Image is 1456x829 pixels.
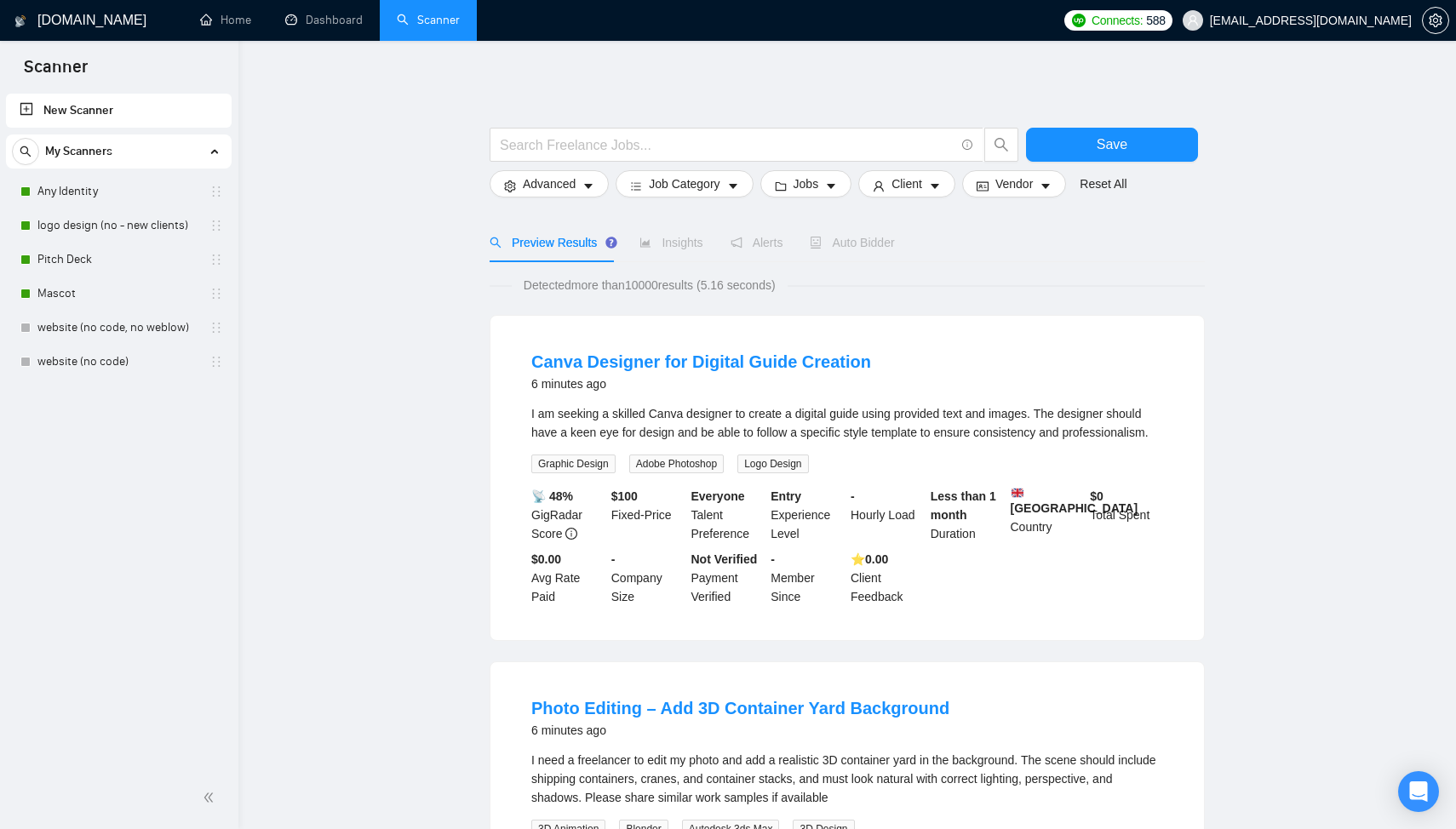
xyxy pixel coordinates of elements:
a: website (no code, no weblow) [37,311,199,345]
span: setting [1423,14,1448,27]
b: $0.00 [531,552,561,566]
a: Photo Editing – Add 3D Container Yard Background [531,699,949,718]
div: Fixed-Price [608,487,688,543]
button: setting [1422,7,1449,34]
b: - [611,552,616,566]
input: Search Freelance Jobs... [500,134,954,156]
span: Save [1097,134,1127,155]
span: area-chart [639,237,651,249]
span: idcard [977,180,989,192]
div: Open Intercom Messenger [1398,771,1439,812]
div: 6 minutes ago [531,720,949,740]
li: New Scanner [6,94,232,128]
span: search [985,137,1017,152]
div: Avg Rate Paid [528,550,608,606]
span: bars [630,180,642,192]
span: 588 [1146,11,1165,30]
span: Job Category [649,174,719,193]
span: holder [209,287,223,300]
span: holder [209,355,223,369]
span: Insights [639,236,702,249]
span: Preview Results [490,236,612,249]
span: My Scanners [45,134,112,169]
a: Any Identity [37,174,199,209]
span: Alerts [731,236,783,249]
span: Client [891,174,922,193]
span: holder [209,321,223,334]
b: Everyone [691,489,745,503]
span: Auto Bidder [810,236,894,249]
div: Payment Verified [688,550,768,606]
span: search [13,146,38,157]
span: caret-down [929,180,941,192]
span: holder [209,185,223,198]
a: searchScanner [397,13,460,27]
b: Not Verified [691,552,758,566]
b: Less than 1 month [931,489,996,522]
div: Experience Level [767,487,847,543]
a: dashboardDashboard [285,13,363,27]
div: Client Feedback [847,550,927,606]
span: user [1187,14,1199,26]
span: holder [209,219,223,232]
a: Reset All [1080,174,1126,193]
a: setting [1422,14,1449,27]
button: search [984,128,1018,162]
a: New Scanner [20,94,218,128]
b: 📡 48% [531,489,573,503]
div: Tooltip anchor [604,235,619,250]
div: Total Spent [1086,487,1167,543]
span: Connects: [1092,11,1143,30]
li: My Scanners [6,134,232,379]
span: Jobs [794,174,819,193]
span: notification [731,237,742,249]
span: caret-down [1040,180,1052,192]
span: Scanner [10,54,101,90]
img: 🇬🇧 [1012,487,1023,499]
span: user [873,180,885,192]
a: homeHome [200,13,251,27]
span: Detected more than 10000 results (5.16 seconds) [512,276,788,294]
span: holder [209,253,223,266]
b: $ 100 [611,489,638,503]
span: Logo Design [737,455,808,473]
span: double-left [203,789,220,806]
span: robot [810,237,822,249]
button: folderJobscaret-down [760,170,852,197]
img: upwork-logo.png [1072,14,1086,27]
span: caret-down [825,180,837,192]
div: Hourly Load [847,487,927,543]
div: GigRadar Score [528,487,608,543]
div: Country [1007,487,1087,543]
div: Member Since [767,550,847,606]
span: Adobe Photoshop [629,455,724,473]
b: - [771,552,775,566]
button: userClientcaret-down [858,170,955,197]
button: settingAdvancedcaret-down [490,170,609,197]
span: info-circle [565,528,577,540]
a: website (no code) [37,345,199,379]
button: search [12,138,39,165]
img: logo [14,8,26,35]
b: ⭐️ 0.00 [851,552,888,566]
span: setting [504,180,516,192]
div: 6 minutes ago [531,374,871,394]
b: $ 0 [1090,489,1103,503]
div: Talent Preference [688,487,768,543]
button: barsJob Categorycaret-down [616,170,753,197]
a: Pitch Deck [37,243,199,277]
div: I need a freelancer to edit my photo and add a realistic 3D container yard in the background. The... [531,751,1163,807]
a: Mascot [37,277,199,311]
b: - [851,489,855,503]
span: caret-down [582,180,594,192]
b: Entry [771,489,801,503]
span: search [490,237,502,249]
a: Canva Designer for Digital Guide Creation [531,352,871,371]
span: folder [775,180,787,192]
a: logo design (no - new clients) [37,209,199,243]
div: Company Size [608,550,688,606]
span: info-circle [962,140,973,151]
b: [GEOGRAPHIC_DATA] [1011,487,1138,515]
button: idcardVendorcaret-down [962,170,1066,197]
button: Save [1026,128,1198,162]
